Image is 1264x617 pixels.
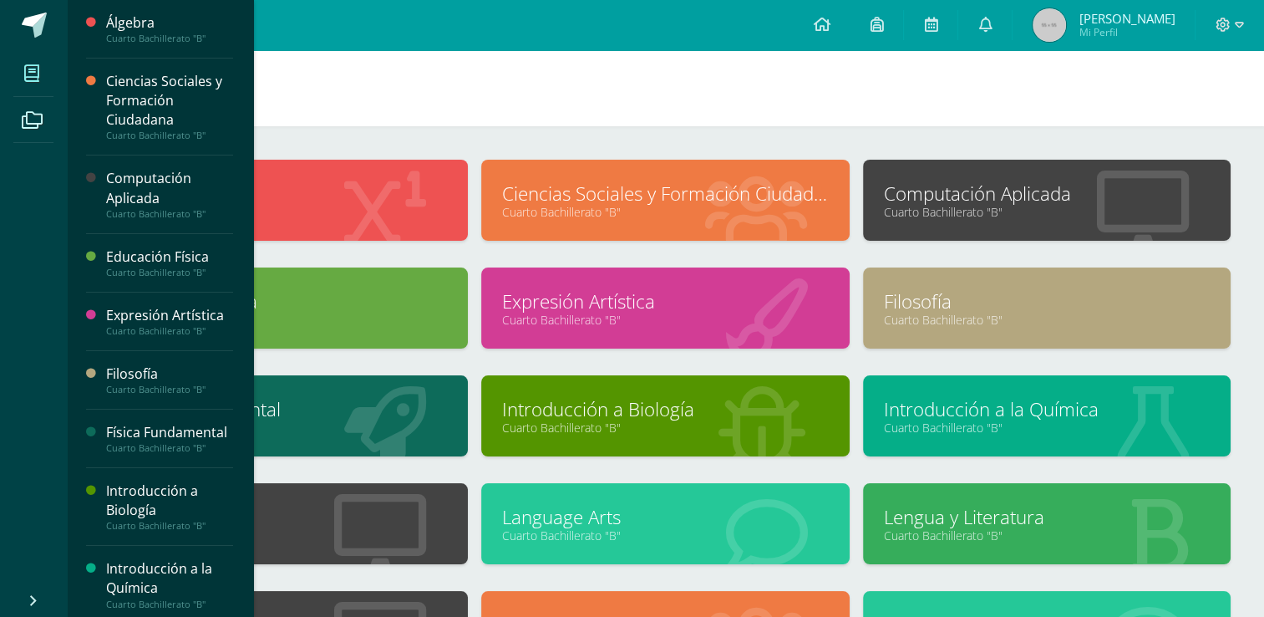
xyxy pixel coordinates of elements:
[1033,8,1066,42] img: 69f4da7e9e9edfc7154f5bebe58a4d66.png
[106,442,233,454] div: Cuarto Bachillerato "B"
[106,559,233,598] div: Introducción a la Química
[106,72,233,141] a: Ciencias Sociales y Formación CiudadanaCuarto Bachillerato "B"
[884,504,1210,530] a: Lengua y Literatura
[106,423,233,442] div: Física Fundamental
[121,181,447,207] a: Álgebra
[106,325,233,337] div: Cuarto Bachillerato "B"
[502,288,828,314] a: Expresión Artística
[884,288,1210,314] a: Filosofía
[502,420,828,436] a: Cuarto Bachillerato "B"
[106,169,233,219] a: Computación AplicadaCuarto Bachillerato "B"
[502,396,828,422] a: Introducción a Biología
[106,13,233,44] a: ÁlgebraCuarto Bachillerato "B"
[106,130,233,141] div: Cuarto Bachillerato "B"
[106,33,233,44] div: Cuarto Bachillerato "B"
[121,312,447,328] a: Cuarto Bachillerato "B"
[106,208,233,220] div: Cuarto Bachillerato "B"
[502,312,828,328] a: Cuarto Bachillerato "B"
[106,267,233,278] div: Cuarto Bachillerato "B"
[106,365,233,384] div: Filosofía
[884,396,1210,422] a: Introducción a la Química
[121,528,447,543] a: Cuarto Bachillerato "B"
[106,72,233,130] div: Ciencias Sociales y Formación Ciudadana
[106,599,233,610] div: Cuarto Bachillerato "B"
[884,312,1210,328] a: Cuarto Bachillerato "B"
[502,528,828,543] a: Cuarto Bachillerato "B"
[884,420,1210,436] a: Cuarto Bachillerato "B"
[106,423,233,454] a: Física FundamentalCuarto Bachillerato "B"
[106,247,233,267] div: Educación Física
[106,306,233,337] a: Expresión ArtísticaCuarto Bachillerato "B"
[121,420,447,436] a: Cuarto Bachillerato "B"
[106,169,233,207] div: Computación Aplicada
[502,204,828,220] a: Cuarto Bachillerato "B"
[1079,25,1175,39] span: Mi Perfil
[884,204,1210,220] a: Cuarto Bachillerato "B"
[121,204,447,220] a: Cuarto Bachillerato "B"
[106,520,233,532] div: Cuarto Bachillerato "B"
[502,181,828,207] a: Ciencias Sociales y Formación Ciudadana
[502,504,828,530] a: Language Arts
[121,288,447,314] a: Educación Física
[106,306,233,325] div: Expresión Artística
[106,247,233,278] a: Educación FísicaCuarto Bachillerato "B"
[106,559,233,609] a: Introducción a la QuímicaCuarto Bachillerato "B"
[106,482,233,520] div: Introducción a Biología
[106,482,233,532] a: Introducción a BiologíaCuarto Bachillerato "B"
[884,181,1210,207] a: Computación Aplicada
[121,396,447,422] a: Física Fundamental
[106,384,233,395] div: Cuarto Bachillerato "B"
[106,365,233,395] a: FilosofíaCuarto Bachillerato "B"
[1079,10,1175,27] span: [PERSON_NAME]
[884,528,1210,543] a: Cuarto Bachillerato "B"
[121,504,447,530] a: Laboratorio I
[106,13,233,33] div: Álgebra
